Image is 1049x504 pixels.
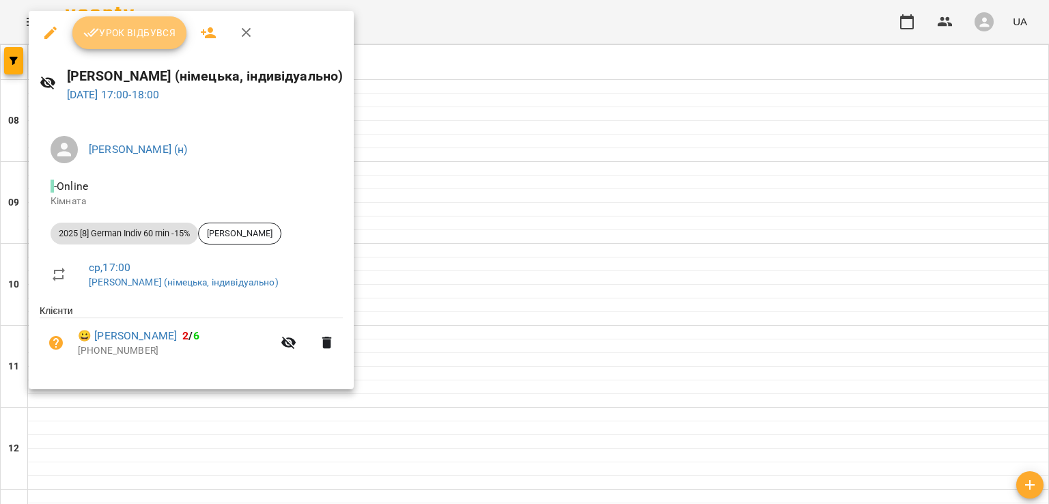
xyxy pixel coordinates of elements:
[40,304,343,372] ul: Клієнти
[51,195,332,208] p: Кімната
[182,329,188,342] span: 2
[198,223,281,244] div: [PERSON_NAME]
[72,16,187,49] button: Урок відбувся
[182,329,199,342] b: /
[83,25,176,41] span: Урок відбувся
[40,326,72,359] button: Візит ще не сплачено. Додати оплату?
[199,227,281,240] span: [PERSON_NAME]
[78,328,177,344] a: 😀 [PERSON_NAME]
[193,329,199,342] span: 6
[67,66,344,87] h6: [PERSON_NAME] (німецька, індивідуально)
[78,344,272,358] p: [PHONE_NUMBER]
[51,227,198,240] span: 2025 [8] German Indiv 60 min -15%
[51,180,91,193] span: - Online
[89,277,279,288] a: [PERSON_NAME] (німецька, індивідуально)
[89,143,188,156] a: [PERSON_NAME] (н)
[89,261,130,274] a: ср , 17:00
[67,88,160,101] a: [DATE] 17:00-18:00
